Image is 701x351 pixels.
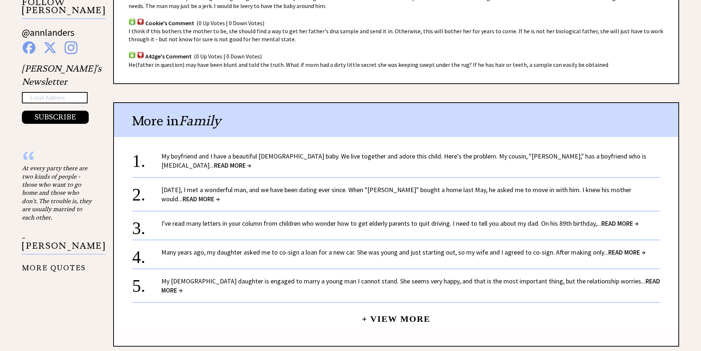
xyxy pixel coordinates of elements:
[194,53,262,60] span: (0 Up Votes | 0 Down Votes)
[161,186,631,203] a: [DATE], I met a wonderful man, and we have been dating ever since. When "[PERSON_NAME]" bought a ...
[129,27,663,43] span: I think if this bothers the mother to be, she should find a way to get her father's dna sample an...
[161,277,660,294] span: READ MORE →
[132,248,161,261] div: 4.
[132,185,161,199] div: 2.
[132,152,161,165] div: 1.
[196,19,264,27] span: (0 Up Votes | 0 Down Votes)
[137,51,144,58] img: votdown.png
[65,41,77,54] img: instagram%20blue.png
[22,92,88,104] input: Email Address
[22,62,101,124] div: [PERSON_NAME]'s Newsletter
[608,248,646,256] span: READ MORE →
[183,195,220,203] span: READ MORE →
[23,41,35,54] img: facebook%20blue.png
[161,248,646,256] a: Many years ago, my daughter asked me to co-sign a loan for a new car. She was young and just star...
[145,53,192,60] span: A42ge's Comment
[22,157,95,164] div: “
[132,219,161,232] div: 3.
[43,41,57,54] img: x%20blue.png
[601,219,639,228] span: READ MORE →
[129,51,136,58] img: votup.png
[22,111,89,124] button: SUBSCRIBE
[179,112,221,129] span: Family
[362,308,430,324] a: + View More
[161,219,639,228] a: I've read many letters in your column from children who wonder how to get elderly parents to quit...
[161,277,660,294] a: My [DEMOGRAPHIC_DATA] daughter is engaged to marry a young man I cannot stand. She seems very hap...
[22,234,106,255] p: - [PERSON_NAME]
[22,164,95,221] div: At every party there are two kinds of people - those who want to go home and those who don't. The...
[22,26,74,46] a: @annlanders
[137,18,144,25] img: votdown.png
[129,61,608,68] span: He(father in question) may have been blunt and told the truth. What if mom had a dirty little sec...
[145,19,194,27] span: Cookie's Comment
[22,258,86,272] a: MORE QUOTES
[214,161,251,169] span: READ MORE →
[132,276,161,290] div: 5.
[129,18,136,25] img: votup.png
[114,103,678,137] div: More in
[161,152,646,169] a: My boyfriend and I have a beautiful [DEMOGRAPHIC_DATA] baby. We live together and adore this chil...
